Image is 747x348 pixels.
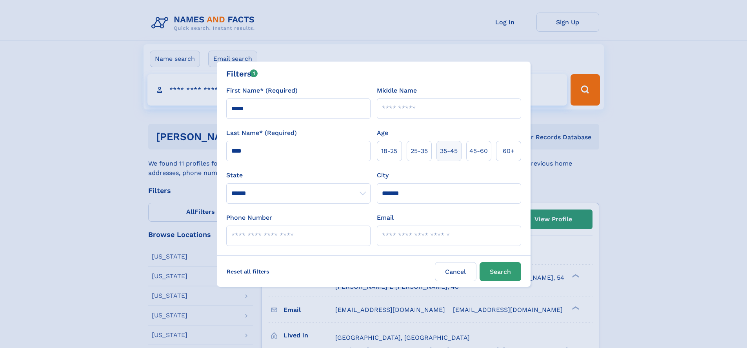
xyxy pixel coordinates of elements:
span: 18‑25 [381,146,397,156]
div: Filters [226,68,258,80]
span: 35‑45 [440,146,458,156]
span: 25‑35 [411,146,428,156]
label: Reset all filters [222,262,274,281]
label: First Name* (Required) [226,86,298,95]
label: Email [377,213,394,222]
label: Phone Number [226,213,272,222]
label: Middle Name [377,86,417,95]
label: Cancel [435,262,476,281]
label: City [377,171,389,180]
label: Last Name* (Required) [226,128,297,138]
span: 60+ [503,146,514,156]
button: Search [480,262,521,281]
span: 45‑60 [469,146,488,156]
label: Age [377,128,388,138]
label: State [226,171,371,180]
